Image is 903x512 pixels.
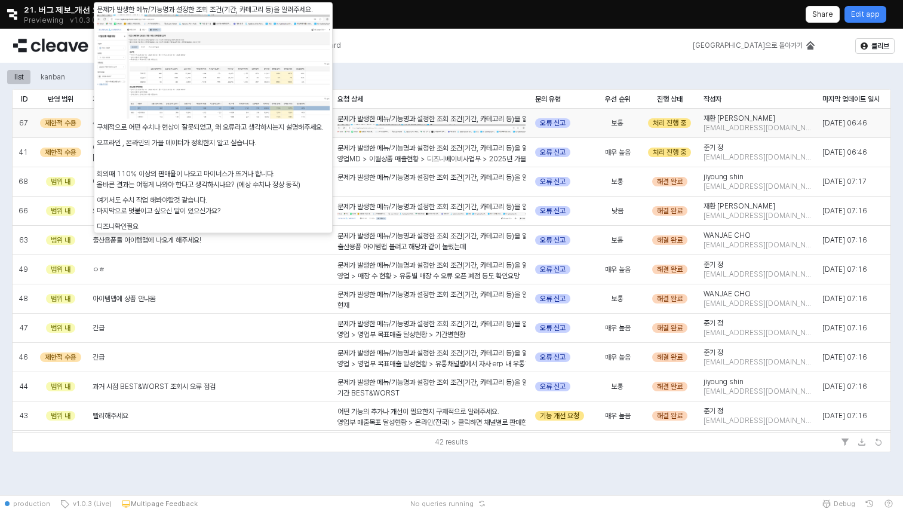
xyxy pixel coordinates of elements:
span: 43 [20,411,28,421]
span: 범위 내 [51,235,70,245]
span: WANJAE CHO [704,231,751,240]
span: 과거 시점 BEST&WORST 조회시 오류 점검 [93,382,216,391]
span: jiyoung shin [704,172,744,182]
span: [DATE] 07:16 [822,206,867,216]
span: 해결 완료 [657,177,683,186]
span: 해결 완료 [657,294,683,303]
p: v1.0.3 (Live) [70,16,112,25]
span: 범위 내 [51,265,70,274]
button: Reset app state [476,500,488,507]
span: ㅇㅎ [93,265,105,274]
p: 영업부 매출목표 달성현황 > 온라인(전국) > 클릭하면 채널별로 판매현황이 나와야하는데 아래와 같이 기존 통합매출만 보임 [337,417,526,428]
span: 해결 완료 [657,265,683,274]
span: [EMAIL_ADDRESS][DOMAIN_NAME] [704,240,813,250]
div: kanban [33,70,72,84]
p: 디즈니확인필요 [97,221,330,232]
p: 기간 BEST&WORST [337,388,526,398]
span: 준기 정 [704,406,723,416]
span: No queries running [410,499,474,508]
span: 44 [20,382,28,391]
span: 제한적 수용 [45,148,76,157]
button: Multipage Feedback [116,495,202,512]
span: 준기 정 [704,143,723,152]
span: 오류 신고 [540,177,566,186]
span: v1.0.3 (Live) [69,499,112,508]
img: H8Kh4yS4wBatAAAAABJRU5ErkJggg== [337,124,526,209]
span: [EMAIL_ADDRESS][DOMAIN_NAME] [704,152,813,162]
div: 문제가 발생한 메뉴/기능명과 설정한 조회 조건(기간, 카테고리 등)을 알려주세요. 구체적으로 어떤 수치나 현상이 잘못되었고, 왜 오류라고 생각하시는지 설명해주세요. 올바른 결... [337,260,526,479]
div: 문제가 발생한 메뉴/기능명과 설정한 조회 조건(기간, 카테고리 등)을 알려주세요. 구체적으로 어떤 수치나 현상이 잘못되었고, 왜 오류라고 생각하시는지 설명해주세요. 올바른 결... [337,172,526,478]
span: 48 [19,294,28,303]
span: 해결 완료 [657,235,683,245]
span: 해결 완료 [657,352,683,362]
span: 범위 내 [51,206,70,216]
span: [DATE] 07:16 [822,235,867,245]
span: 마지막 업데이트 일시 [822,94,880,104]
span: [EMAIL_ADDRESS][DOMAIN_NAME] [704,387,813,396]
span: [EMAIL_ADDRESS][DOMAIN_NAME] [704,357,813,367]
span: 오류문제 [93,206,116,216]
span: 49 [19,265,28,274]
div: Previewing v1.0.3 (Live) [24,12,118,29]
p: Multipage Feedback [131,499,198,508]
span: 해결 완료 [657,411,683,421]
span: 재환 [PERSON_NAME] [704,201,775,211]
button: [GEOGRAPHIC_DATA]으로 돌아가기 [686,38,822,53]
span: [EMAIL_ADDRESS][DOMAIN_NAME] [704,123,813,133]
p: 영업 > 영업부 목표매출 달성현황 > 기간별현황 [337,329,526,340]
div: 문제가 발생한 메뉴/기능명과 설정한 조회 조건(기간, 카테고리 등)을 알려주세요. 구체적으로 어떤 수치나 현상이 잘못되었고, 왜 오류라고 생각하시는지 설명해주세요. 올바른 결... [337,143,526,472]
p: 클리브 [871,41,889,51]
span: 67 [19,118,28,128]
span: 처리 진행 중 [653,118,686,128]
span: [DATE] 07:16 [822,265,867,274]
p: 회의때 110% 이상의 판매율이 나오고 마이너스가 뜨거나 합니다. [97,168,330,179]
span: 긴급 [93,323,105,333]
div: 42 results [435,436,468,448]
span: 문의 유형 [535,94,561,104]
span: [DATE] 07:16 [822,323,867,333]
span: 해결 완료 [657,323,683,333]
p: 오프라인 , 온라인의 가을 데이터가 정확한지 알고 싶습니다. [97,137,330,148]
span: 오류 신고 [540,206,566,216]
span: Previewing [24,14,63,26]
p: 영업 > 매장 수 현황 > 유통별 매장 수 오류 오픈 폐점 등도 확인요망 [337,271,526,281]
span: 매우 높음 [605,352,631,362]
span: [DATE] 07:16 [822,382,867,391]
p: 여기서도 수치 작업 해봐야할것 같습니다. [97,195,330,206]
span: 이월판매율 집계설정기간의 문제인지 값오류인지에 따라 다른 사업부 이월판매값에 [DATE] 영향이 있다고 봄 [93,143,328,162]
span: 제한적 수용 [45,352,76,362]
span: 오류 신고 [540,382,566,391]
span: 보통 [612,235,623,245]
div: [GEOGRAPHIC_DATA]으로 돌아가기 [693,41,803,50]
button: Refresh [871,435,886,449]
span: 반영 범위 [48,94,73,104]
span: 처리 진행 중 [653,148,686,157]
span: 준기 정 [704,318,723,328]
div: 문제가 발생한 메뉴/기능명과 설정한 조회 조건(기간, 카테고리 등)을 알려주세요. 구체적으로 어떤 수치나 현상이 잘못되었고, 왜 오류라고 생각하시는지 설명해주세요. 올바른 결... [97,4,330,232]
span: [EMAIL_ADDRESS][DOMAIN_NAME] [704,211,813,220]
div: Table toolbar [13,432,890,452]
span: 범위 내 [51,411,70,421]
span: 출산용품들 아이템맵에 나오게 해주세요! [93,235,201,245]
span: [EMAIL_ADDRESS][DOMAIN_NAME] [704,182,813,191]
span: 제한적 수용 [45,118,76,128]
span: 오류 신고 [540,323,566,333]
span: 매우 높음 [605,411,631,421]
img: H8Kh4yS4wBatAAAAABJRU5ErkJggg== [97,15,330,119]
span: 범위 내 [51,382,70,391]
span: 낮음 [612,206,623,216]
span: [EMAIL_ADDRESS][DOMAIN_NAME] [704,328,813,338]
p: 출산용품 아이템맵 볼려고 해당과 같이 눌렀는데 [337,241,526,252]
span: WANJAE CHO [704,289,751,299]
span: 아가방 겨울 시즌 판매율 전년대비 기획대비 컬러 입고율 차이 오류 수정 [93,177,284,186]
span: 46 [19,352,28,362]
span: 21. 버그 제보_개선 요청/reports_management [24,4,195,16]
div: list [14,70,24,84]
span: 범위 내 [51,323,70,333]
button: Debug [817,495,860,512]
span: 우선 순위 [605,94,631,104]
span: 68 [19,177,28,186]
span: production [13,499,50,508]
span: 매우 높음 [605,148,631,157]
button: Share app [806,6,840,23]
